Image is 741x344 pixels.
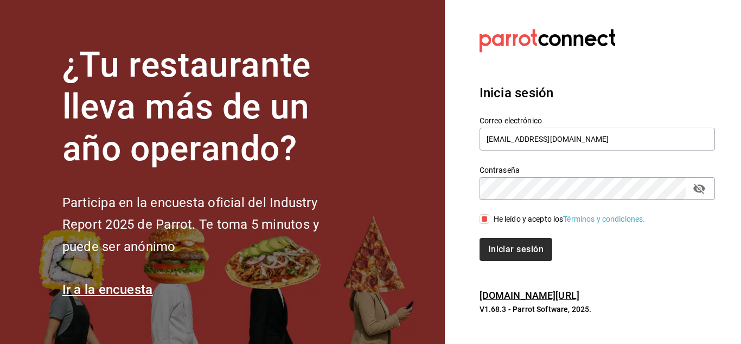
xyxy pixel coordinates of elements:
a: [DOMAIN_NAME][URL] [480,290,579,301]
div: He leído y acepto los [494,214,646,225]
h1: ¿Tu restaurante lleva más de un año operando? [62,45,355,170]
label: Correo electrónico [480,117,715,124]
p: V1.68.3 - Parrot Software, 2025. [480,304,715,315]
h3: Inicia sesión [480,83,715,103]
a: Ir a la encuesta [62,282,153,297]
a: Términos y condiciones. [563,215,645,223]
h2: Participa en la encuesta oficial del Industry Report 2025 de Parrot. Te toma 5 minutos y puede se... [62,192,355,258]
label: Contraseña [480,166,715,174]
input: Ingresa tu correo electrónico [480,128,715,151]
button: passwordField [690,179,708,198]
button: Iniciar sesión [480,238,552,261]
